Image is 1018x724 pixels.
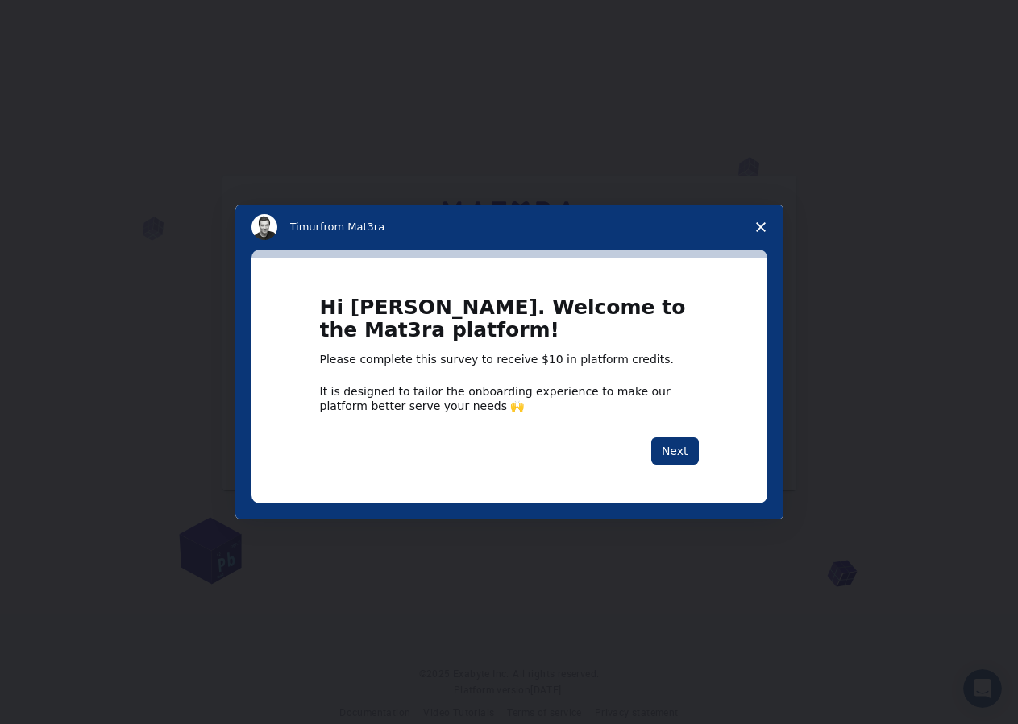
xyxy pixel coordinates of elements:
[251,214,277,240] img: Profile image for Timur
[738,205,783,250] span: Close survey
[320,221,384,233] span: from Mat3ra
[290,221,320,233] span: Timur
[651,437,699,465] button: Next
[320,296,699,352] h1: Hi [PERSON_NAME]. Welcome to the Mat3ra platform!
[32,11,87,26] span: Support
[320,352,699,368] div: Please complete this survey to receive $10 in platform credits.
[320,384,699,413] div: It is designed to tailor the onboarding experience to make our platform better serve your needs 🙌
